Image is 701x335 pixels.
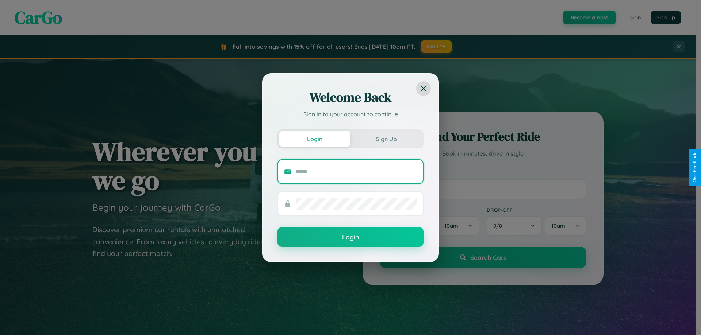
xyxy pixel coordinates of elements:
[350,131,422,147] button: Sign Up
[277,89,424,106] h2: Welcome Back
[277,227,424,247] button: Login
[692,153,697,182] div: Give Feedback
[279,131,350,147] button: Login
[277,110,424,118] p: Sign in to your account to continue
